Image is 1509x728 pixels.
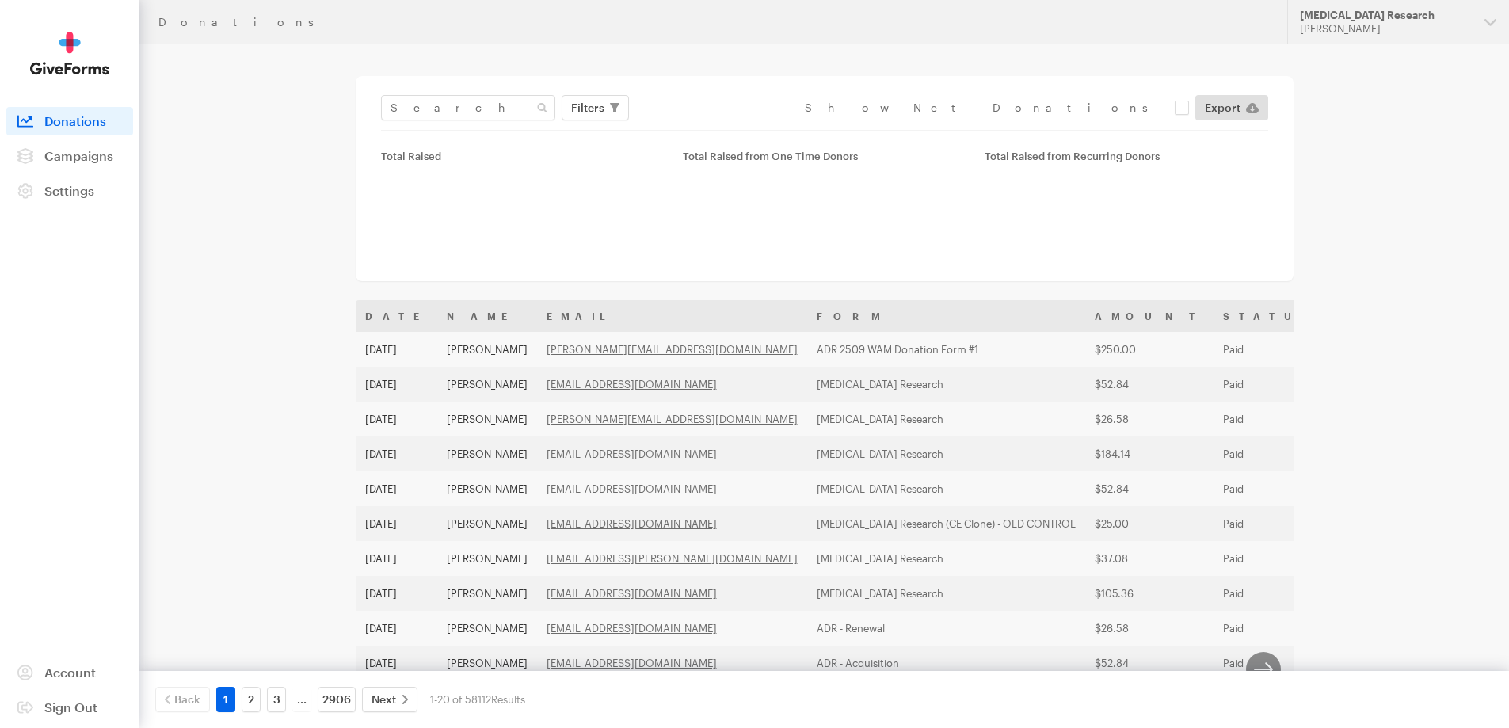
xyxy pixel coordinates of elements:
[356,300,437,332] th: Date
[267,687,286,712] a: 3
[437,402,537,436] td: [PERSON_NAME]
[1214,506,1330,541] td: Paid
[807,576,1085,611] td: [MEDICAL_DATA] Research
[807,436,1085,471] td: [MEDICAL_DATA] Research
[437,300,537,332] th: Name
[807,506,1085,541] td: [MEDICAL_DATA] Research (CE Clone) - OLD CONTROL
[437,332,537,367] td: [PERSON_NAME]
[571,98,604,117] span: Filters
[362,687,417,712] a: Next
[807,402,1085,436] td: [MEDICAL_DATA] Research
[44,148,113,163] span: Campaigns
[1085,402,1214,436] td: $26.58
[6,693,133,722] a: Sign Out
[1205,98,1240,117] span: Export
[683,150,966,162] div: Total Raised from One Time Donors
[1214,576,1330,611] td: Paid
[437,611,537,646] td: [PERSON_NAME]
[547,482,717,495] a: [EMAIL_ADDRESS][DOMAIN_NAME]
[356,367,437,402] td: [DATE]
[356,332,437,367] td: [DATE]
[437,646,537,680] td: [PERSON_NAME]
[1085,506,1214,541] td: $25.00
[356,471,437,506] td: [DATE]
[1300,9,1472,22] div: [MEDICAL_DATA] Research
[807,611,1085,646] td: ADR - Renewal
[1085,436,1214,471] td: $184.14
[1085,332,1214,367] td: $250.00
[437,471,537,506] td: [PERSON_NAME]
[381,95,555,120] input: Search Name & Email
[547,587,717,600] a: [EMAIL_ADDRESS][DOMAIN_NAME]
[44,665,96,680] span: Account
[547,552,798,565] a: [EMAIL_ADDRESS][PERSON_NAME][DOMAIN_NAME]
[437,506,537,541] td: [PERSON_NAME]
[1214,300,1330,332] th: Status
[547,657,717,669] a: [EMAIL_ADDRESS][DOMAIN_NAME]
[807,367,1085,402] td: [MEDICAL_DATA] Research
[562,95,629,120] button: Filters
[807,332,1085,367] td: ADR 2509 WAM Donation Form #1
[1085,541,1214,576] td: $37.08
[6,658,133,687] a: Account
[1085,367,1214,402] td: $52.84
[1214,402,1330,436] td: Paid
[356,436,437,471] td: [DATE]
[372,690,396,709] span: Next
[356,646,437,680] td: [DATE]
[437,436,537,471] td: [PERSON_NAME]
[1195,95,1268,120] a: Export
[1214,646,1330,680] td: Paid
[1085,646,1214,680] td: $52.84
[807,300,1085,332] th: Form
[547,378,717,391] a: [EMAIL_ADDRESS][DOMAIN_NAME]
[1085,471,1214,506] td: $52.84
[30,32,109,75] img: GiveForms
[6,177,133,205] a: Settings
[1085,611,1214,646] td: $26.58
[1214,541,1330,576] td: Paid
[1214,611,1330,646] td: Paid
[437,576,537,611] td: [PERSON_NAME]
[44,183,94,198] span: Settings
[6,107,133,135] a: Donations
[547,448,717,460] a: [EMAIL_ADDRESS][DOMAIN_NAME]
[242,687,261,712] a: 2
[44,113,106,128] span: Donations
[356,576,437,611] td: [DATE]
[356,506,437,541] td: [DATE]
[807,541,1085,576] td: [MEDICAL_DATA] Research
[44,699,97,715] span: Sign Out
[6,142,133,170] a: Campaigns
[356,611,437,646] td: [DATE]
[356,402,437,436] td: [DATE]
[537,300,807,332] th: Email
[437,541,537,576] td: [PERSON_NAME]
[807,471,1085,506] td: [MEDICAL_DATA] Research
[1214,332,1330,367] td: Paid
[1085,576,1214,611] td: $105.36
[1214,436,1330,471] td: Paid
[1214,471,1330,506] td: Paid
[985,150,1267,162] div: Total Raised from Recurring Donors
[547,413,798,425] a: [PERSON_NAME][EMAIL_ADDRESS][DOMAIN_NAME]
[381,150,664,162] div: Total Raised
[547,517,717,530] a: [EMAIL_ADDRESS][DOMAIN_NAME]
[807,646,1085,680] td: ADR - Acquisition
[437,367,537,402] td: [PERSON_NAME]
[547,343,798,356] a: [PERSON_NAME][EMAIL_ADDRESS][DOMAIN_NAME]
[491,693,525,706] span: Results
[1300,22,1472,36] div: [PERSON_NAME]
[318,687,356,712] a: 2906
[1214,367,1330,402] td: Paid
[430,687,525,712] div: 1-20 of 58112
[356,541,437,576] td: [DATE]
[547,622,717,635] a: [EMAIL_ADDRESS][DOMAIN_NAME]
[1085,300,1214,332] th: Amount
